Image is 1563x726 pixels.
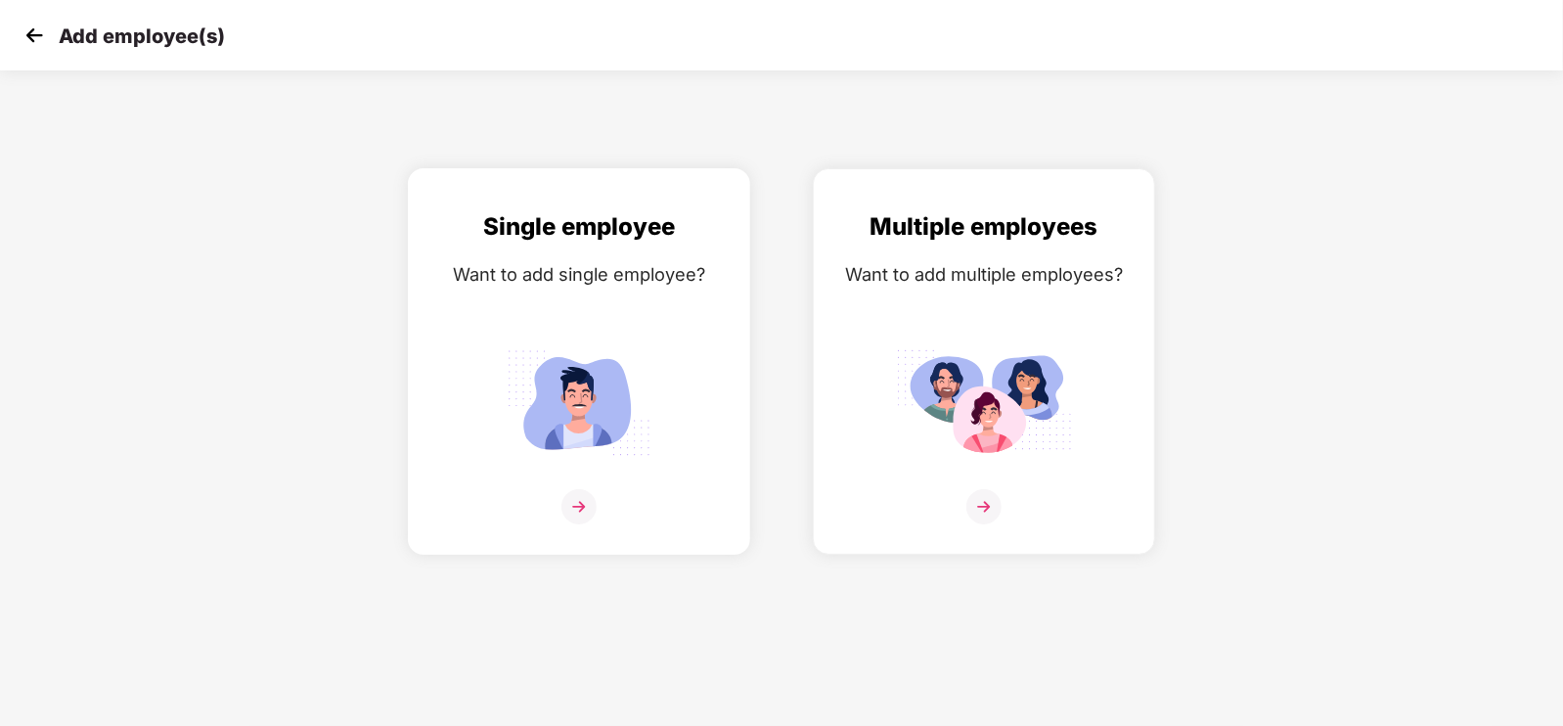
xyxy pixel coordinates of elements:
[428,260,730,289] div: Want to add single employee?
[966,489,1002,524] img: svg+xml;base64,PHN2ZyB4bWxucz0iaHR0cDovL3d3dy53My5vcmcvMjAwMC9zdmciIHdpZHRoPSIzNiIgaGVpZ2h0PSIzNi...
[833,260,1135,289] div: Want to add multiple employees?
[20,21,49,50] img: svg+xml;base64,PHN2ZyB4bWxucz0iaHR0cDovL3d3dy53My5vcmcvMjAwMC9zdmciIHdpZHRoPSIzMCIgaGVpZ2h0PSIzMC...
[896,341,1072,464] img: svg+xml;base64,PHN2ZyB4bWxucz0iaHR0cDovL3d3dy53My5vcmcvMjAwMC9zdmciIGlkPSJNdWx0aXBsZV9lbXBsb3llZS...
[833,208,1135,246] div: Multiple employees
[491,341,667,464] img: svg+xml;base64,PHN2ZyB4bWxucz0iaHR0cDovL3d3dy53My5vcmcvMjAwMC9zdmciIGlkPSJTaW5nbGVfZW1wbG95ZWUiIH...
[59,24,225,48] p: Add employee(s)
[561,489,597,524] img: svg+xml;base64,PHN2ZyB4bWxucz0iaHR0cDovL3d3dy53My5vcmcvMjAwMC9zdmciIHdpZHRoPSIzNiIgaGVpZ2h0PSIzNi...
[428,208,730,246] div: Single employee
